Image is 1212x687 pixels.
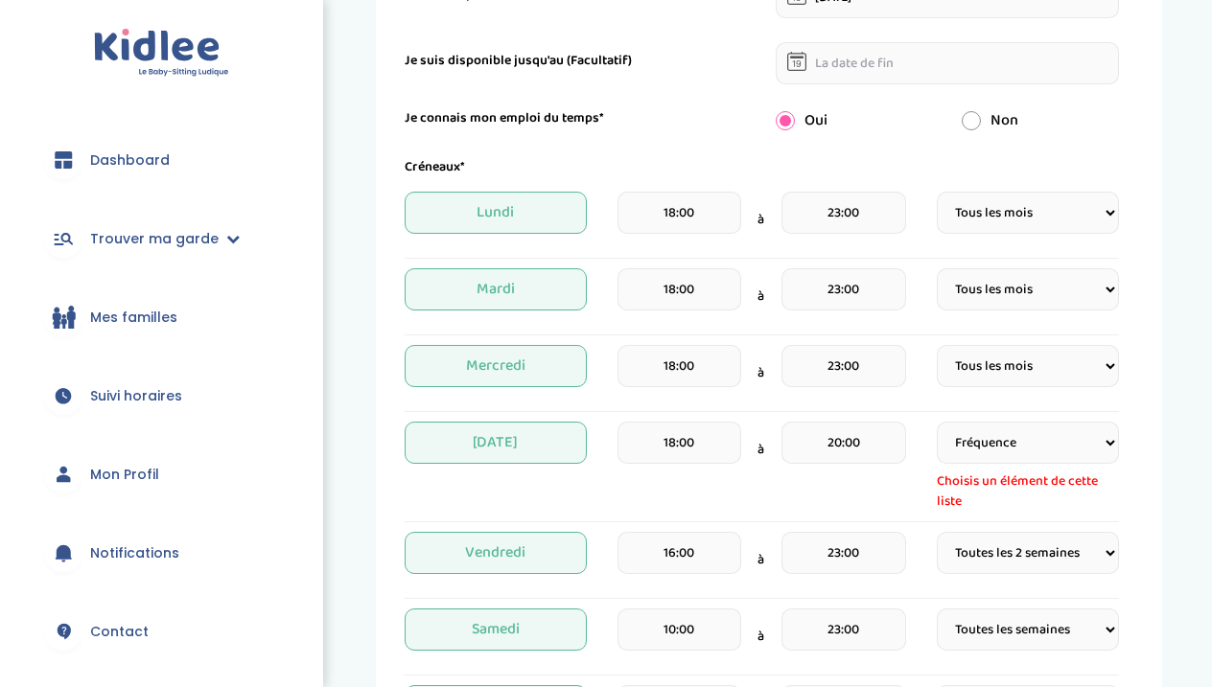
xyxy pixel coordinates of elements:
span: à [757,286,764,307]
span: Lundi [405,192,587,234]
span: à [757,210,764,230]
input: heure de fin [781,268,905,310]
div: Non [947,109,1133,132]
span: à [757,550,764,570]
a: Mon Profil [29,440,294,509]
input: La date de fin [776,42,1119,84]
span: Mardi [405,268,587,310]
input: heure de debut [618,422,741,464]
input: heure de debut [618,345,741,387]
span: Mes familles [90,308,177,328]
span: Suivi horaires [90,386,182,406]
span: Mercredi [405,345,587,387]
span: à [757,363,764,383]
label: Je suis disponible jusqu'au (Facultatif) [405,51,632,71]
a: Contact [29,597,294,666]
input: heure de debut [618,532,741,574]
input: heure de fin [781,608,905,651]
span: [DATE] [405,422,587,464]
a: Mes familles [29,283,294,352]
span: à [757,440,764,460]
span: Mon Profil [90,465,159,485]
a: Trouver ma garde [29,204,294,273]
input: heure de fin [781,422,905,464]
span: Trouver ma garde [90,229,219,249]
a: Dashboard [29,126,294,195]
label: Créneaux* [405,157,465,177]
span: Vendredi [405,532,587,574]
img: logo.svg [94,29,229,78]
a: Suivi horaires [29,361,294,430]
input: heure de debut [618,192,741,234]
span: Samedi [405,608,587,651]
span: Choisis un élément de cette liste [937,471,1119,512]
span: Notifications [90,543,179,563]
input: heure de fin [781,192,905,234]
span: Dashboard [90,150,170,171]
label: Je connais mon emploi du temps* [405,108,604,128]
span: Contact [90,622,149,642]
input: heure de fin [781,345,905,387]
span: à [757,627,764,647]
a: Notifications [29,518,294,587]
input: heure de fin [781,532,905,574]
input: heure de debut [618,268,741,310]
div: Oui [761,109,947,132]
input: heure de debut [618,608,741,651]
